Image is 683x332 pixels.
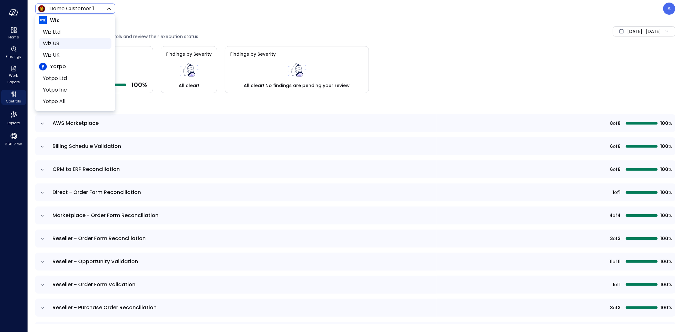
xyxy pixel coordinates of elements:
[39,38,111,49] li: Wiz US
[43,51,106,59] span: Wiz UK
[39,49,111,61] li: Wiz UK
[43,86,106,94] span: Yotpo Inc
[43,28,106,36] span: Wiz Ltd
[50,63,66,70] span: Yotpo
[39,84,111,96] li: Yotpo Inc
[39,26,111,38] li: Wiz Ltd
[39,73,111,84] li: Yotpo Ltd
[43,40,106,47] span: Wiz US
[43,98,106,105] span: Yotpo All
[39,96,111,107] li: Yotpo All
[43,75,106,82] span: Yotpo Ltd
[39,16,47,24] img: Wiz
[50,16,59,24] span: Wiz
[39,63,47,70] img: Yotpo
